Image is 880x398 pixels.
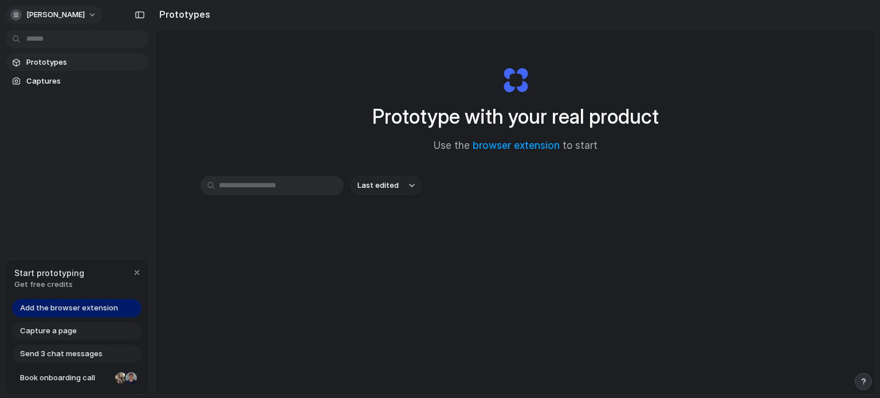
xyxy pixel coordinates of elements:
h2: Prototypes [155,7,210,21]
button: Last edited [351,176,422,195]
span: Last edited [357,180,399,191]
a: Add the browser extension [12,299,142,317]
span: Prototypes [26,57,144,68]
span: Send 3 chat messages [20,348,103,360]
div: Christian Iacullo [124,371,138,385]
span: Start prototyping [14,267,84,279]
span: Captures [26,76,144,87]
a: Captures [6,73,149,90]
span: Add the browser extension [20,302,118,314]
h1: Prototype with your real product [372,101,659,132]
span: Get free credits [14,279,84,290]
div: Nicole Kubica [114,371,128,385]
a: Book onboarding call [12,369,142,387]
a: browser extension [473,140,560,151]
span: Capture a page [20,325,77,337]
span: Book onboarding call [20,372,111,384]
button: [PERSON_NAME] [6,6,103,24]
a: Prototypes [6,54,149,71]
span: Use the to start [434,139,598,153]
span: [PERSON_NAME] [26,9,85,21]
